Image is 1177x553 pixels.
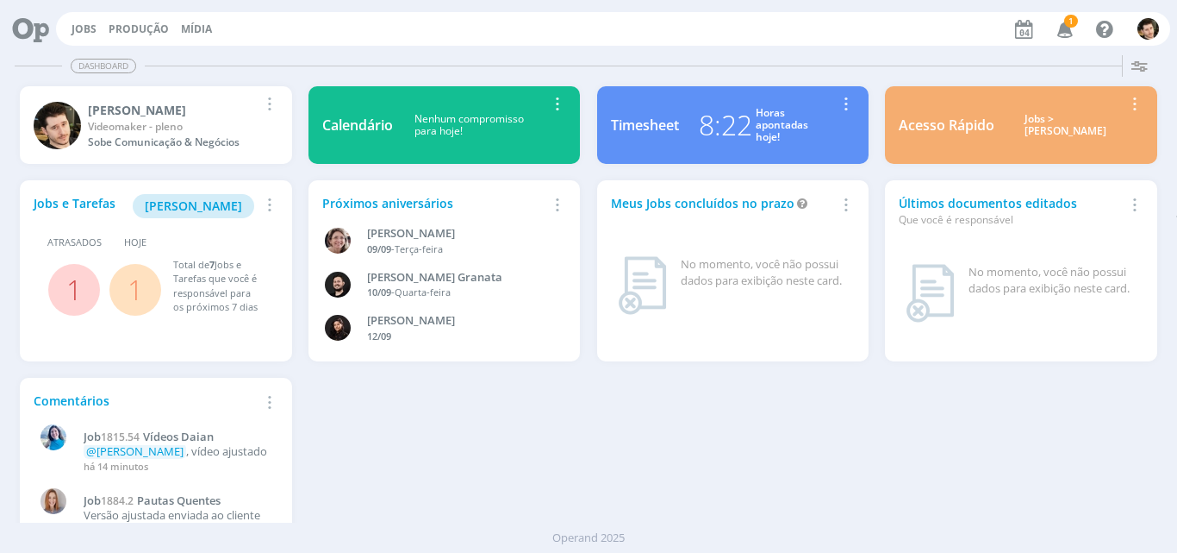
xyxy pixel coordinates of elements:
div: Jobs > [PERSON_NAME] [1007,113,1123,138]
a: [PERSON_NAME] [133,197,254,213]
div: Acesso Rápido [899,115,994,135]
button: Mídia [176,22,217,36]
span: 10/09 [367,286,391,298]
span: Dashboard [71,59,136,73]
span: 12/09 [367,330,391,342]
div: No momento, você não possui dados para exibição neste card. [968,264,1136,298]
div: Calendário [322,115,393,135]
span: 7 [209,258,215,271]
span: Vídeos Daian [143,429,214,444]
div: - [367,242,549,257]
div: Comentários [34,392,258,410]
img: dashboard_not_found.png [906,264,955,323]
button: V [1137,14,1160,44]
div: Total de Jobs e Tarefas que você é responsável para os próximos 7 dias [173,258,261,315]
a: Mídia [181,22,212,36]
img: B [325,272,351,298]
div: Bruno Corralo Granata [367,269,549,286]
span: 1884.2 [101,493,134,508]
div: Jobs e Tarefas [34,194,258,218]
div: Vinícius Marques [88,101,258,119]
a: 1 [128,271,143,308]
a: Produção [109,22,169,36]
img: E [40,424,66,450]
a: 1 [66,271,82,308]
img: A [325,228,351,254]
img: V [1137,18,1159,40]
a: Timesheet8:22Horasapontadashoje! [597,86,869,164]
div: Últimos documentos editados [899,194,1123,228]
div: Meus Jobs concluídos no prazo [611,194,835,212]
img: L [325,315,351,341]
span: 09/09 [367,242,391,255]
div: Videomaker - pleno [88,119,258,135]
a: Jobs [72,22,97,36]
p: Versão ajustada enviada ao cliente para aprovação. [84,509,269,536]
div: 8:22 [699,104,752,146]
div: Que você é responsável [899,212,1123,228]
img: dashboard_not_found.png [618,256,667,315]
span: há 14 minutos [84,460,148,473]
img: V [34,102,81,149]
div: Sobe Comunicação & Negócios [88,135,258,150]
span: 1815.54 [101,430,140,444]
button: Produção [103,22,174,36]
span: Quarta-feira [395,286,451,298]
div: Nenhum compromisso para hoje! [393,113,546,138]
div: No momento, você não possui dados para exibição neste card. [681,256,848,290]
span: Terça-feira [395,242,443,255]
button: Jobs [66,22,102,36]
button: 1 [1046,14,1081,45]
span: [PERSON_NAME] [145,198,242,214]
div: Luana da Silva de Andrade [367,312,549,330]
div: - [367,286,549,300]
div: Aline Beatriz Jackisch [367,225,549,242]
span: Pautas Quentes [137,493,221,508]
p: , vídeo ajustado [84,445,269,459]
a: Job1815.54Vídeos Daian [84,430,269,444]
div: Próximos aniversários [322,194,546,212]
span: Atrasados [47,236,102,250]
div: Timesheet [611,115,679,135]
span: Hoje [124,236,146,250]
a: Job1884.2Pautas Quentes [84,494,269,508]
span: @[PERSON_NAME] [86,443,184,459]
img: A [40,488,66,514]
span: 1 [1064,15,1078,28]
div: Horas apontadas hoje! [756,107,808,144]
button: [PERSON_NAME] [133,194,254,218]
a: V[PERSON_NAME]Videomaker - plenoSobe Comunicação & Negócios [20,86,291,164]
